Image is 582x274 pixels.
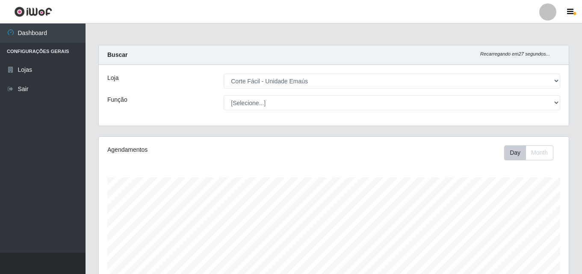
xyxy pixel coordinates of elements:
[504,145,553,160] div: First group
[526,145,553,160] button: Month
[107,145,289,154] div: Agendamentos
[504,145,526,160] button: Day
[14,6,52,17] img: CoreUI Logo
[107,74,118,82] label: Loja
[107,51,127,58] strong: Buscar
[504,145,560,160] div: Toolbar with button groups
[480,51,550,56] i: Recarregando em 27 segundos...
[107,95,127,104] label: Função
